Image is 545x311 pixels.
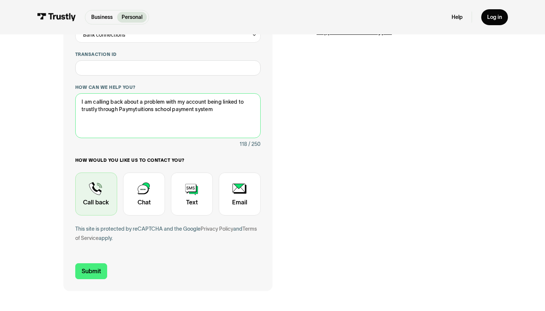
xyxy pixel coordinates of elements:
[83,30,125,39] div: Bank connections
[481,9,508,25] a: Log in
[240,140,247,148] div: 118
[487,14,502,20] div: Log in
[91,13,113,21] p: Business
[122,13,142,21] p: Personal
[75,51,261,57] label: Transaction ID
[452,14,463,20] a: Help
[87,12,117,23] a: Business
[117,12,147,23] a: Personal
[37,13,76,21] img: Trustly Logo
[248,140,261,148] div: / 250
[75,28,261,43] div: Bank connections
[75,226,257,241] a: Terms of Service
[75,224,261,242] div: This site is protected by reCAPTCHA and the Google and apply.
[75,84,261,90] label: How can we help you?
[75,263,107,279] input: Submit
[201,226,233,232] a: Privacy Policy
[75,157,261,163] label: How would you like us to contact you?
